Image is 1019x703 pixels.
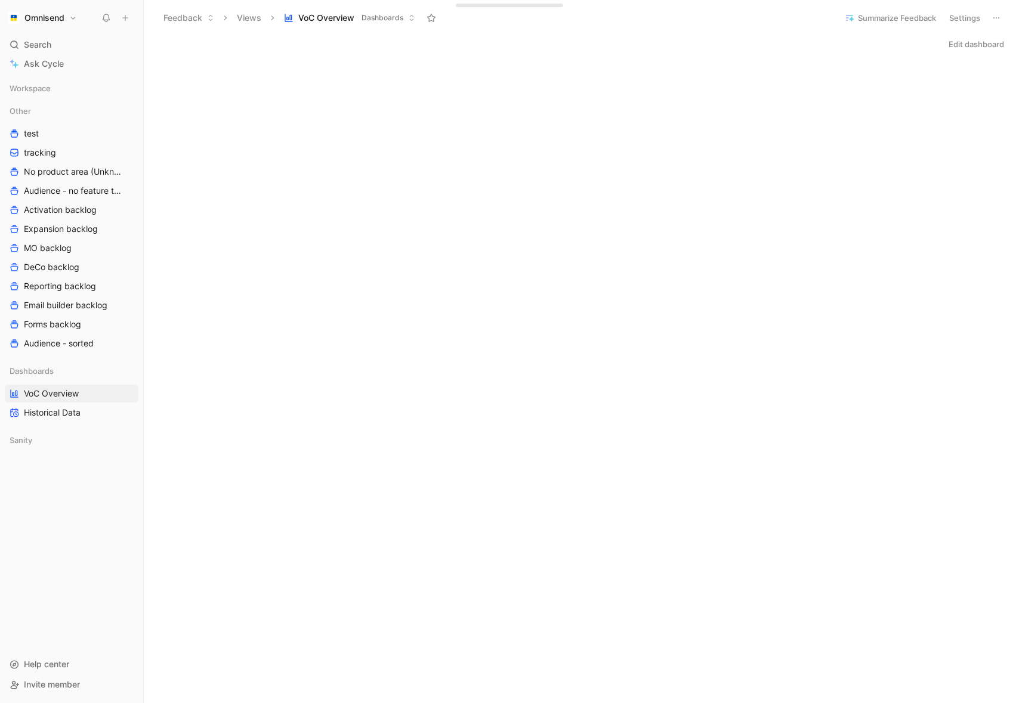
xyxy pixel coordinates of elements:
span: Historical Data [24,407,81,419]
button: Settings [944,10,986,26]
div: Sanity [5,431,138,453]
span: Audience - sorted [24,337,94,349]
span: Email builder backlog [24,299,107,311]
span: Sanity [10,434,32,446]
div: OthertesttrackingNo product area (Unknowns)Audience - no feature tagActivation backlogExpansion b... [5,102,138,352]
button: OmnisendOmnisend [5,10,80,26]
button: Feedback [158,9,220,27]
img: Omnisend [8,12,20,24]
div: DashboardsVoC OverviewHistorical Data [5,362,138,422]
div: Workspace [5,79,138,97]
a: Expansion backlog [5,220,138,238]
a: Historical Data [5,404,138,422]
span: Ask Cycle [24,57,64,71]
span: test [24,128,39,140]
a: Forms backlog [5,315,138,333]
a: No product area (Unknowns) [5,163,138,181]
span: Activation backlog [24,204,97,216]
span: Help center [24,659,69,669]
span: Dashboards [10,365,54,377]
div: Other [5,102,138,120]
div: Sanity [5,431,138,449]
div: Search [5,36,138,54]
span: VoC Overview [24,388,79,399]
a: MO backlog [5,239,138,257]
span: DeCo backlog [24,261,79,273]
button: VoC OverviewDashboards [279,9,421,27]
a: Ask Cycle [5,55,138,73]
div: Invite member [5,676,138,693]
span: Expansion backlog [24,223,98,235]
button: Summarize Feedback [839,10,941,26]
a: Audience - no feature tag [5,182,138,200]
span: Invite member [24,679,80,689]
span: No product area (Unknowns) [24,166,123,178]
span: Dashboards [362,12,403,24]
a: VoC Overview [5,385,138,402]
a: Activation backlog [5,201,138,219]
span: Workspace [10,82,51,94]
span: MO backlog [24,242,72,254]
h1: Omnisend [24,13,64,23]
button: Views [231,9,267,27]
span: tracking [24,147,56,159]
a: DeCo backlog [5,258,138,276]
a: Email builder backlog [5,296,138,314]
a: tracking [5,144,138,162]
span: Other [10,105,31,117]
span: Forms backlog [24,318,81,330]
span: Reporting backlog [24,280,96,292]
a: test [5,125,138,143]
button: Edit dashboard [943,36,1009,52]
div: Help center [5,655,138,673]
a: Reporting backlog [5,277,138,295]
a: Audience - sorted [5,335,138,352]
span: Audience - no feature tag [24,185,122,197]
div: Dashboards [5,362,138,380]
span: VoC Overview [298,12,354,24]
span: Search [24,38,51,52]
